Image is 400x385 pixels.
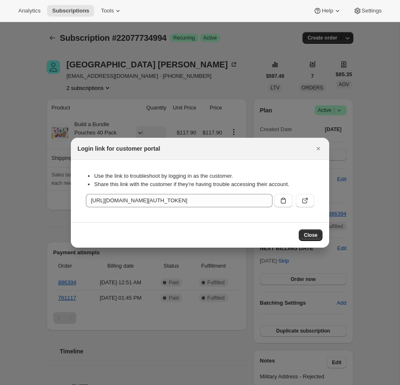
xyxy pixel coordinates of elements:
[18,7,40,14] span: Analytics
[299,229,322,241] button: Close
[304,232,317,238] span: Close
[348,5,387,17] button: Settings
[96,5,127,17] button: Tools
[362,7,382,14] span: Settings
[308,5,346,17] button: Help
[322,7,333,14] span: Help
[13,5,45,17] button: Analytics
[52,7,89,14] span: Subscriptions
[94,180,314,189] li: Share this link with the customer if they’re having trouble accessing their account.
[101,7,114,14] span: Tools
[77,144,160,153] h2: Login link for customer portal
[47,5,94,17] button: Subscriptions
[312,143,324,154] button: Close
[94,172,314,180] li: Use the link to troubleshoot by logging in as the customer.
